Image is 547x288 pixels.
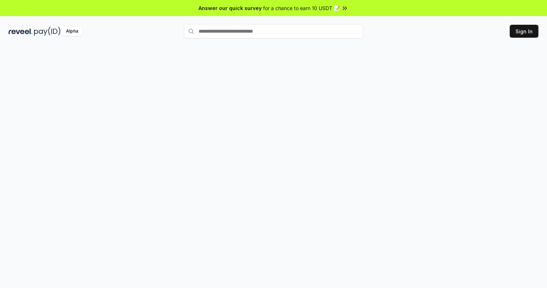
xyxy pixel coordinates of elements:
button: Sign In [510,25,538,38]
span: for a chance to earn 10 USDT 📝 [263,4,340,12]
img: pay_id [34,27,61,36]
div: Alpha [62,27,82,36]
span: Answer our quick survey [199,4,262,12]
img: reveel_dark [9,27,33,36]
